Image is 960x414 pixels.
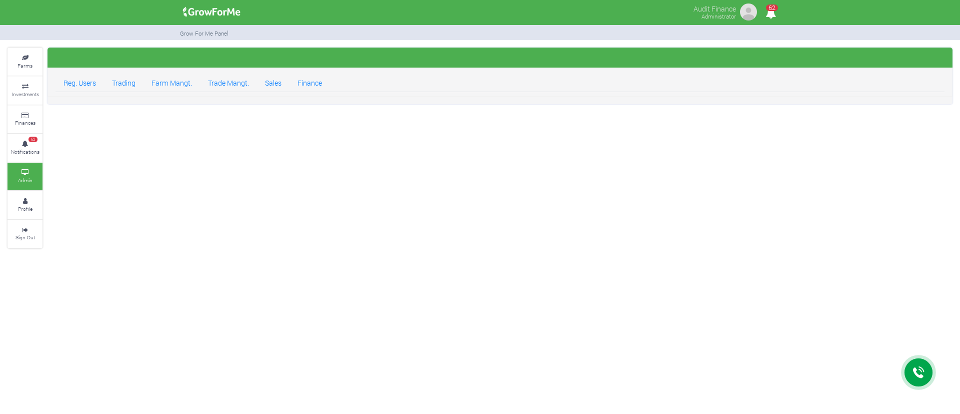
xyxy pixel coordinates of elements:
[18,177,32,184] small: Admin
[15,119,35,126] small: Finances
[761,2,780,25] i: Notifications
[766,5,778,11] span: 62
[11,148,39,155] small: Notifications
[701,13,736,20] small: Administrator
[738,2,758,22] img: growforme image
[143,72,200,92] a: Farm Mangt.
[7,220,42,248] a: Sign Out
[18,205,32,212] small: Profile
[7,191,42,219] a: Profile
[7,77,42,104] a: Investments
[104,72,143,92] a: Trading
[180,30,228,37] small: Grow For Me Panel
[7,48,42,76] a: Farms
[7,106,42,133] a: Finances
[7,134,42,162] a: 62 Notifications
[55,72,104,92] a: Reg. Users
[11,91,39,98] small: Investments
[761,10,780,19] a: 62
[200,72,257,92] a: Trade Mangt.
[15,234,35,241] small: Sign Out
[289,72,330,92] a: Finance
[257,72,289,92] a: Sales
[693,2,736,14] p: Audit Finance
[7,163,42,190] a: Admin
[28,137,37,143] span: 62
[179,2,244,22] img: growforme image
[17,62,32,69] small: Farms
